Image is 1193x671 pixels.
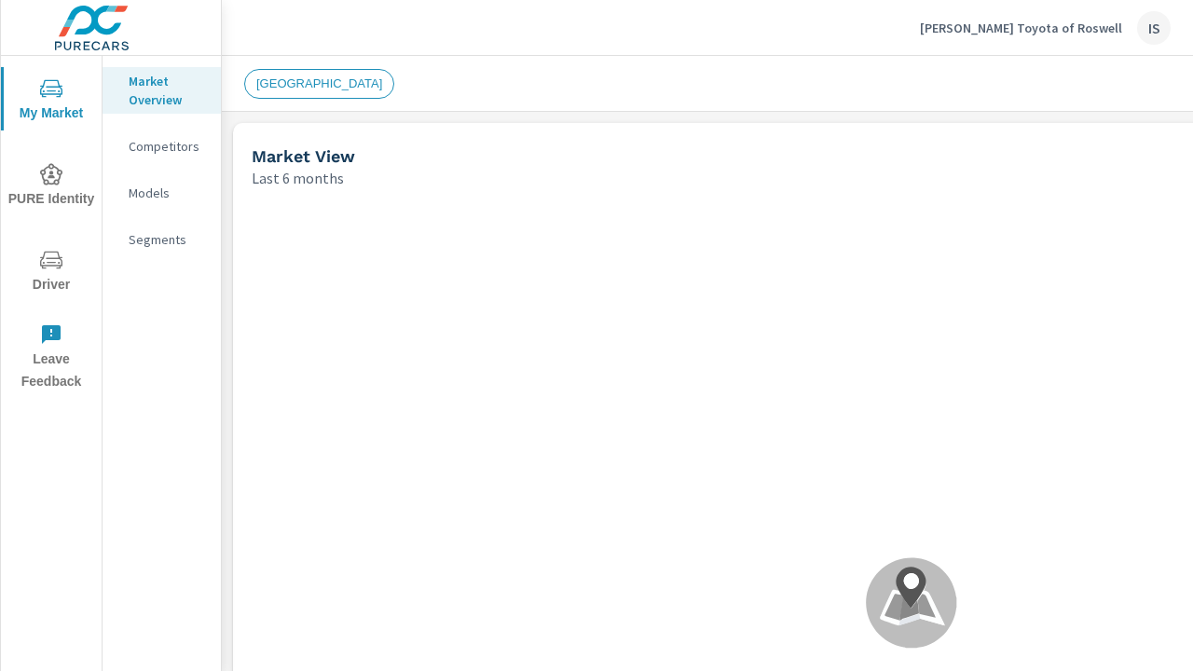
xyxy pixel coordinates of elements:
[7,249,96,296] span: Driver
[103,132,221,160] div: Competitors
[1137,11,1171,45] div: IS
[103,67,221,114] div: Market Overview
[920,20,1122,36] p: [PERSON_NAME] Toyota of Roswell
[252,146,355,166] h5: Market View
[103,179,221,207] div: Models
[1,56,102,399] div: nav menu
[245,76,393,90] span: [GEOGRAPHIC_DATA]
[129,230,206,249] p: Segments
[7,323,96,393] span: Leave Feedback
[7,163,96,211] span: PURE Identity
[129,137,206,156] p: Competitors
[7,77,96,125] span: My Market
[103,226,221,253] div: Segments
[129,184,206,202] p: Models
[129,72,206,109] p: Market Overview
[252,167,344,189] p: Last 6 months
